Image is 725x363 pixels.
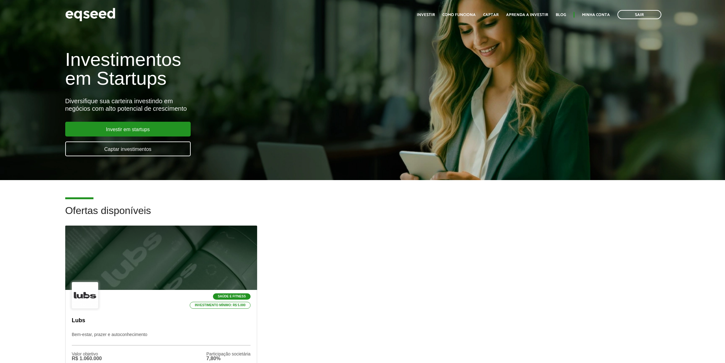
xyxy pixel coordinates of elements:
[506,13,548,17] a: Aprenda a investir
[65,6,115,23] img: EqSeed
[206,356,251,361] div: 7,80%
[483,13,499,17] a: Captar
[72,352,102,356] div: Valor objetivo
[72,332,251,345] p: Bem-estar, prazer e autoconhecimento
[72,356,102,361] div: R$ 1.060.000
[213,293,250,300] p: Saúde e Fitness
[582,13,610,17] a: Minha conta
[190,302,251,309] p: Investimento mínimo: R$ 5.000
[417,13,435,17] a: Investir
[65,97,418,112] div: Diversifique sua carteira investindo em negócios com alto potencial de crescimento
[65,50,418,88] h1: Investimentos em Startups
[617,10,661,19] a: Sair
[72,317,251,324] p: Lubs
[556,13,566,17] a: Blog
[65,122,191,136] a: Investir em startups
[206,352,251,356] div: Participação societária
[442,13,476,17] a: Como funciona
[65,205,660,226] h2: Ofertas disponíveis
[65,141,191,156] a: Captar investimentos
